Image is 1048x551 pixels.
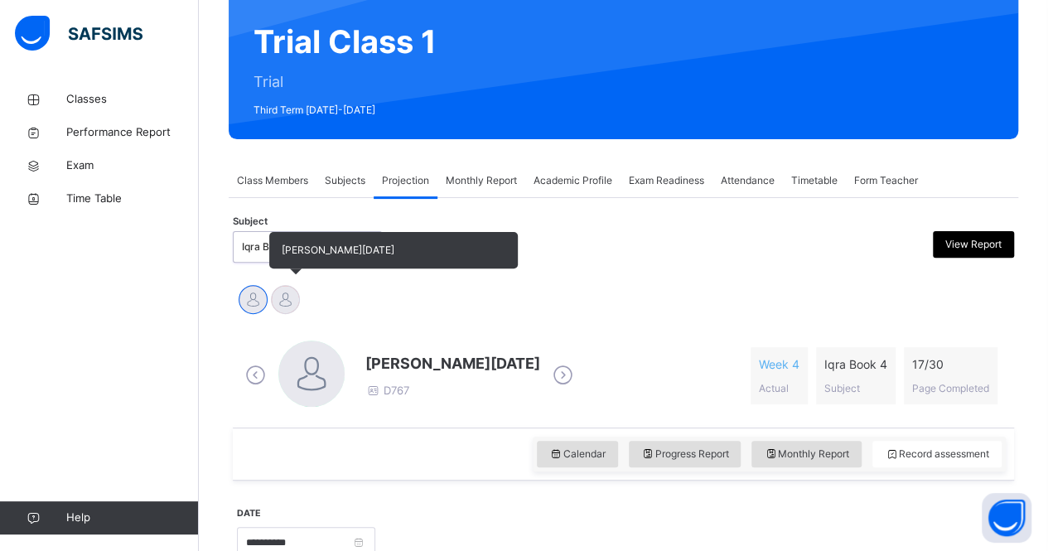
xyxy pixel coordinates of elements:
[824,355,887,373] span: Iqra Book 4
[824,382,860,394] span: Subject
[365,352,540,375] span: [PERSON_NAME][DATE]
[912,382,989,394] span: Page Completed
[15,16,142,51] img: safsims
[791,173,838,188] span: Timetable
[549,447,606,462] span: Calendar
[254,103,437,118] span: Third Term [DATE]-[DATE]
[721,173,775,188] span: Attendance
[66,510,198,526] span: Help
[534,173,612,188] span: Academic Profile
[885,447,989,462] span: Record assessment
[66,157,199,174] span: Exam
[641,447,729,462] span: Progress Report
[365,384,409,397] span: D767
[325,173,365,188] span: Subjects
[764,447,849,462] span: Monthly Report
[66,191,199,207] span: Time Table
[854,173,918,188] span: Form Teacher
[66,91,199,108] span: Classes
[945,237,1002,252] span: View Report
[237,507,261,520] label: Date
[629,173,704,188] span: Exam Readiness
[282,244,394,256] span: [PERSON_NAME][DATE]
[66,124,199,141] span: Performance Report
[759,355,799,373] span: Week 4
[759,382,789,394] span: Actual
[237,173,308,188] span: Class Members
[233,215,268,229] span: Subject
[446,173,517,188] span: Monthly Report
[982,493,1031,543] button: Open asap
[912,355,989,373] span: 17 / 30
[382,173,429,188] span: Projection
